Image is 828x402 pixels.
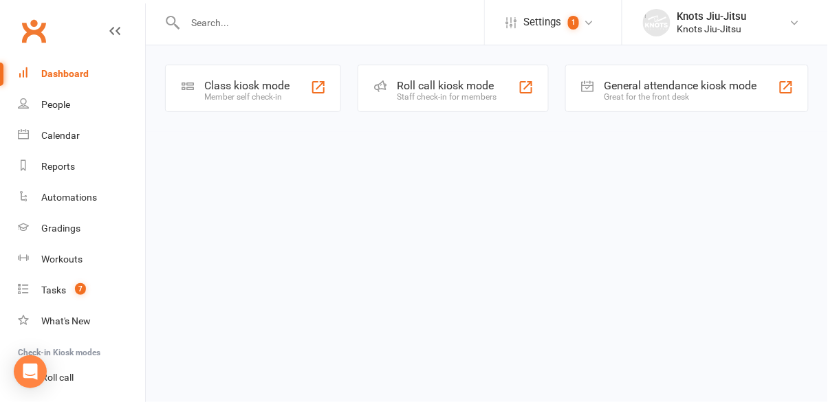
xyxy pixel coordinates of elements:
[677,10,747,23] div: Knots Jiu-Jitsu
[18,89,145,120] a: People
[18,275,145,306] a: Tasks 7
[41,223,80,234] div: Gradings
[41,192,97,203] div: Automations
[643,9,671,36] img: thumb_image1637287962.png
[604,79,757,92] div: General attendance kiosk mode
[41,315,91,326] div: What's New
[17,14,51,48] a: Clubworx
[18,244,145,275] a: Workouts
[204,92,290,102] div: Member self check-in
[18,213,145,244] a: Gradings
[41,284,66,295] div: Tasks
[41,68,89,79] div: Dashboard
[568,16,579,30] span: 1
[18,182,145,213] a: Automations
[18,58,145,89] a: Dashboard
[41,99,70,110] div: People
[18,306,145,337] a: What's New
[523,7,561,38] span: Settings
[14,355,47,388] div: Open Intercom Messenger
[397,79,497,92] div: Roll call kiosk mode
[397,92,497,102] div: Staff check-in for members
[75,283,86,295] span: 7
[181,13,484,32] input: Search...
[41,161,75,172] div: Reports
[41,254,83,265] div: Workouts
[41,130,80,141] div: Calendar
[41,372,74,383] div: Roll call
[18,362,145,393] a: Roll call
[677,23,747,35] div: Knots Jiu-Jitsu
[204,79,290,92] div: Class kiosk mode
[18,120,145,151] a: Calendar
[604,92,757,102] div: Great for the front desk
[18,151,145,182] a: Reports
